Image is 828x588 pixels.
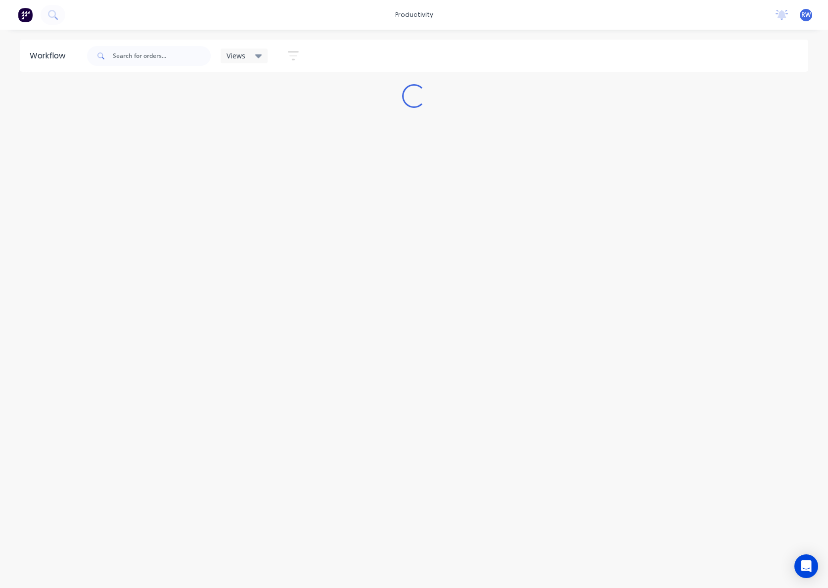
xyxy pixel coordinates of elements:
[801,10,811,19] span: RW
[30,50,70,62] div: Workflow
[113,46,211,66] input: Search for orders...
[227,50,245,61] span: Views
[18,7,33,22] img: Factory
[390,7,438,22] div: productivity
[794,554,818,578] div: Open Intercom Messenger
